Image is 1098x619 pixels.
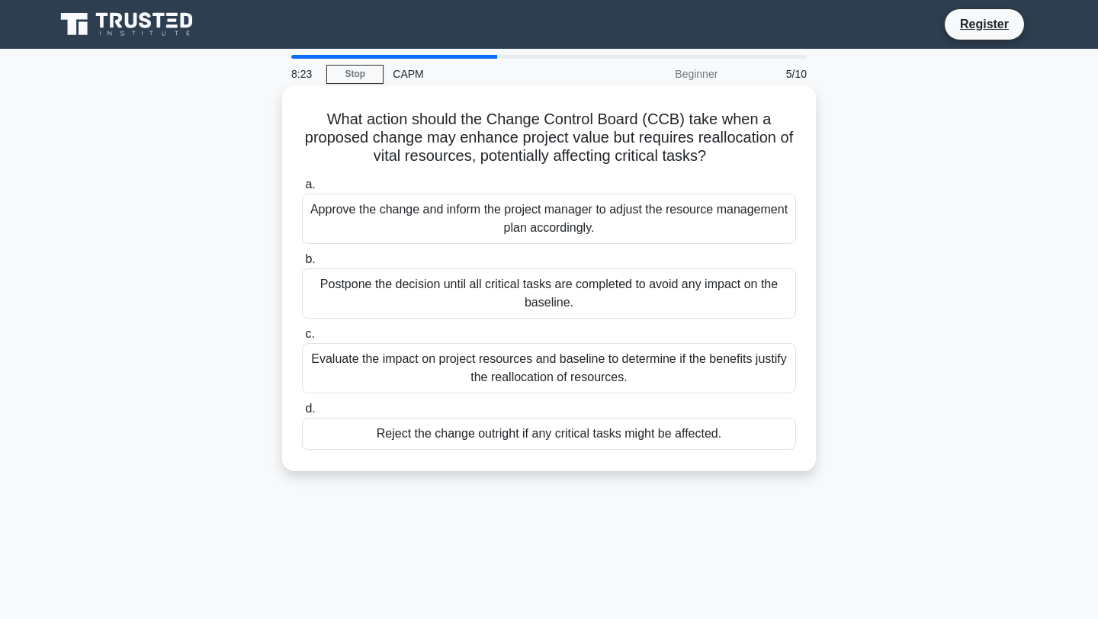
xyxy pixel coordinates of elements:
[305,327,314,340] span: c.
[951,14,1018,34] a: Register
[302,343,796,393] div: Evaluate the impact on project resources and baseline to determine if the benefits justify the re...
[282,59,326,89] div: 8:23
[302,268,796,319] div: Postpone the decision until all critical tasks are completed to avoid any impact on the baseline.
[727,59,816,89] div: 5/10
[305,178,315,191] span: a.
[593,59,727,89] div: Beginner
[300,110,798,166] h5: What action should the Change Control Board (CCB) take when a proposed change may enhance project...
[305,402,315,415] span: d.
[302,194,796,244] div: Approve the change and inform the project manager to adjust the resource management plan accordin...
[305,252,315,265] span: b.
[384,59,593,89] div: CAPM
[326,65,384,84] a: Stop
[302,418,796,450] div: Reject the change outright if any critical tasks might be affected.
